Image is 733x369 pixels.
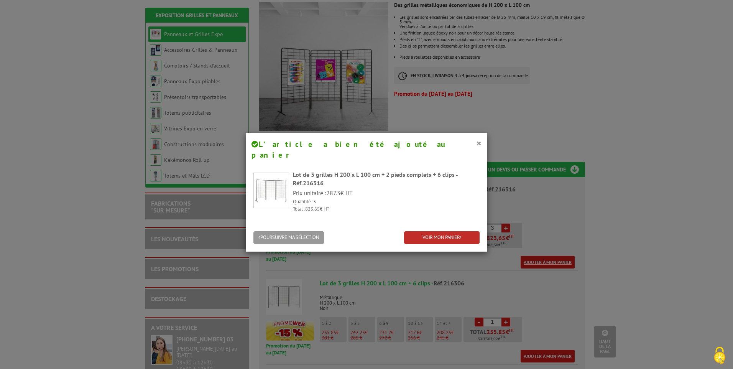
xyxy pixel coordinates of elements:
button: POURSUIVRE MA SÉLECTION [253,231,324,244]
span: 3 [313,198,316,205]
p: Total : € HT [293,206,480,213]
a: VOIR MON PANIER [404,231,480,244]
div: Lot de 3 grilles H 200 x L 100 cm + 2 pieds complets + 6 clips - [293,170,480,188]
button: × [476,138,482,148]
span: 287.3 [326,189,340,197]
span: 823,65 [305,206,320,212]
p: Prix unitaire : € HT [293,189,480,198]
h4: L’article a bien été ajouté au panier [251,139,482,161]
button: Cookies (fenêtre modale) [706,343,733,369]
span: Réf.216316 [293,179,324,187]
img: Cookies (fenêtre modale) [710,346,729,365]
p: Quantité : [293,198,480,206]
